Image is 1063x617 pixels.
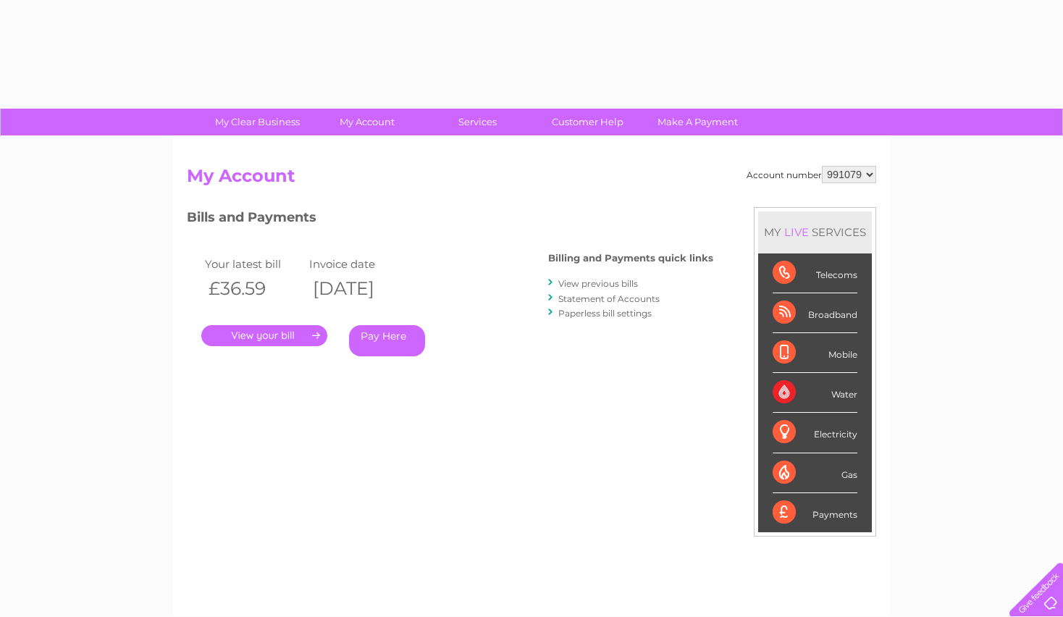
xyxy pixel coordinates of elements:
div: Account number [747,166,876,183]
div: Telecoms [773,253,857,293]
a: . [201,325,327,346]
div: Gas [773,453,857,493]
h4: Billing and Payments quick links [548,253,713,264]
div: Water [773,373,857,413]
div: Broadband [773,293,857,333]
td: Invoice date [306,254,410,274]
a: Statement of Accounts [558,293,660,304]
a: Pay Here [349,325,425,356]
th: £36.59 [201,274,306,303]
h3: Bills and Payments [187,207,713,232]
h2: My Account [187,166,876,193]
a: Services [418,109,537,135]
div: Payments [773,493,857,532]
div: Mobile [773,333,857,373]
div: LIVE [781,225,812,239]
a: Make A Payment [638,109,757,135]
a: Customer Help [528,109,647,135]
td: Your latest bill [201,254,306,274]
a: My Clear Business [198,109,317,135]
div: Electricity [773,413,857,453]
a: My Account [308,109,427,135]
a: View previous bills [558,278,638,289]
th: [DATE] [306,274,410,303]
a: Paperless bill settings [558,308,652,319]
div: MY SERVICES [758,211,872,253]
